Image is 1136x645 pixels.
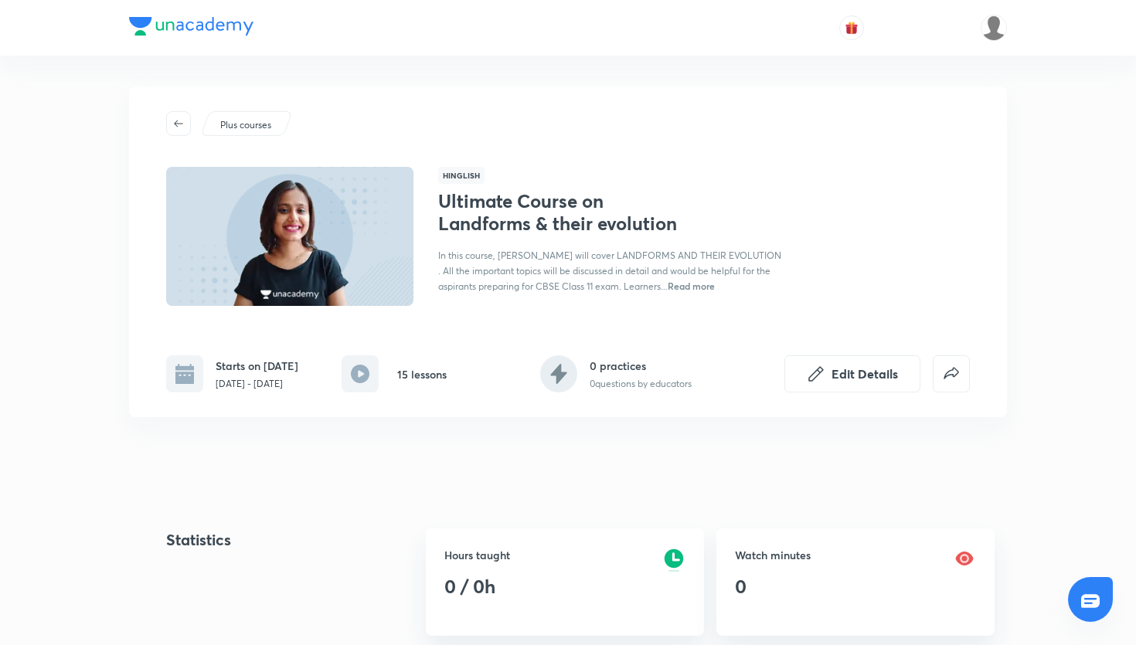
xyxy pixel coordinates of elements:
[735,547,811,563] h6: Watch minutes
[220,118,271,132] p: Plus courses
[164,165,416,307] img: Thumbnail
[845,21,859,35] img: avatar
[166,528,413,552] h4: Statistics
[839,15,864,40] button: avatar
[129,17,253,36] img: Company Logo
[444,575,510,598] h3: 0 / 0h
[590,358,692,374] h6: 0 practices
[784,355,920,392] button: Edit Details
[129,17,253,39] a: Company Logo
[933,355,970,392] button: false
[953,547,976,570] img: watch minutes
[397,366,447,382] h6: 15 lessons
[735,575,811,598] h3: 0
[438,190,691,235] h1: Ultimate Course on Landforms & their evolution
[662,547,685,572] img: rescheduled
[590,377,692,391] p: 0 questions by educators
[216,377,298,391] p: [DATE] - [DATE]
[216,358,298,374] h6: Starts on [DATE]
[218,118,274,132] a: Plus courses
[444,547,510,563] h6: Hours taught
[438,250,781,292] span: In this course, [PERSON_NAME] will cover LANDFORMS AND THEIR EVOLUTION . All the important topics...
[668,280,715,292] span: Read more
[981,15,1007,41] img: Muzzamil
[438,167,485,184] span: Hinglish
